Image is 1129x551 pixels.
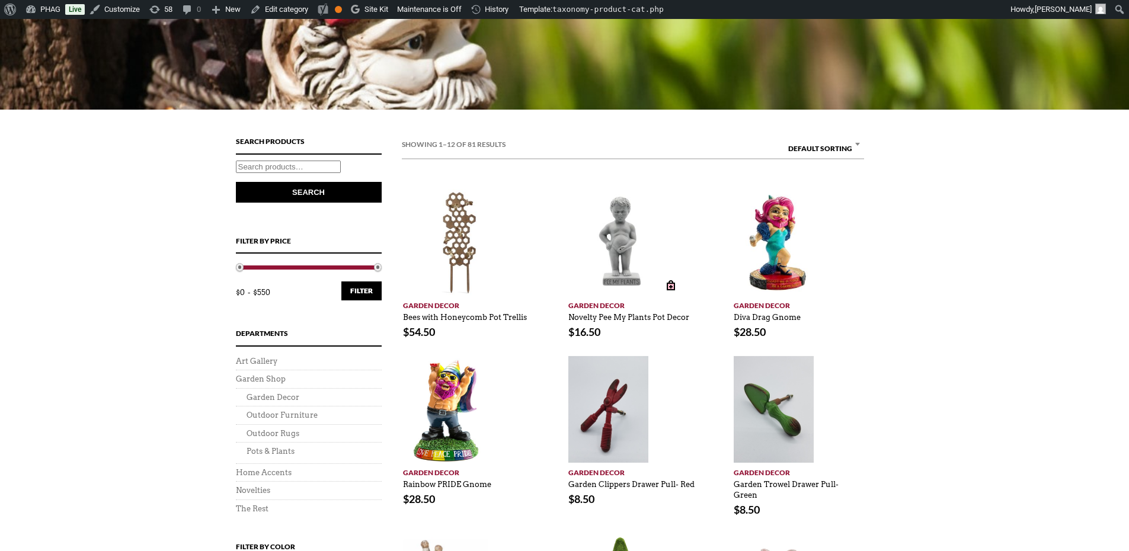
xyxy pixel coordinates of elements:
span: $ [734,325,740,338]
bdi: 28.50 [734,325,766,338]
a: Add to cart: “Novelty Pee My Plants Pot Decor” [660,275,681,296]
a: Bees with Honeycomb Pot Trellis [403,307,527,322]
a: Garden Clippers Drawer Pull- Red [568,474,695,489]
h4: Search Products [236,136,382,155]
span: $ [734,503,740,516]
a: Art Gallery [236,357,277,366]
span: [PERSON_NAME] [1035,5,1092,14]
span: Default sorting [783,137,864,153]
button: Filter [341,281,382,300]
a: Garden Trowel Drawer Pull- Green [734,474,839,500]
a: Outdoor Rugs [247,429,299,438]
a: Garden Decor [403,463,532,478]
a: Diva Drag Gnome [734,307,801,322]
span: $ [568,492,574,505]
div: Price: — [236,281,382,305]
em: Showing 1–12 of 81 results [402,139,506,150]
span: $ [568,325,574,338]
a: Outdoor Furniture [247,411,318,419]
bdi: 8.50 [568,492,594,505]
span: $ [403,325,409,338]
span: $550 [253,288,270,297]
bdi: 54.50 [403,325,435,338]
a: Garden Shop [236,374,286,383]
a: Garden Decor [568,463,697,478]
a: Novelties [236,486,270,495]
a: Garden Decor [403,296,532,311]
button: Search [236,182,382,203]
a: Garden Decor [734,296,862,311]
span: Site Kit [364,5,388,14]
h4: Filter by price [236,235,382,254]
a: Garden Decor [247,393,299,402]
span: $ [403,492,409,505]
a: The Rest [236,504,268,513]
span: $0 [236,288,253,297]
bdi: 28.50 [403,492,435,505]
span: taxonomy-product-cat.php [552,5,664,14]
a: Garden Decor [734,463,862,478]
a: Live [65,4,85,15]
a: Home Accents [236,468,292,477]
div: OK [335,6,342,13]
a: Pots & Plants [247,447,295,456]
bdi: 16.50 [568,325,600,338]
a: Rainbow PRIDE Gnome [403,474,491,489]
input: Search products… [236,161,341,173]
h4: Departments [236,328,382,347]
a: Garden Decor [568,296,697,311]
a: Novelty Pee My Plants Pot Decor [568,307,689,322]
bdi: 8.50 [734,503,760,516]
span: Default sorting [783,137,864,161]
